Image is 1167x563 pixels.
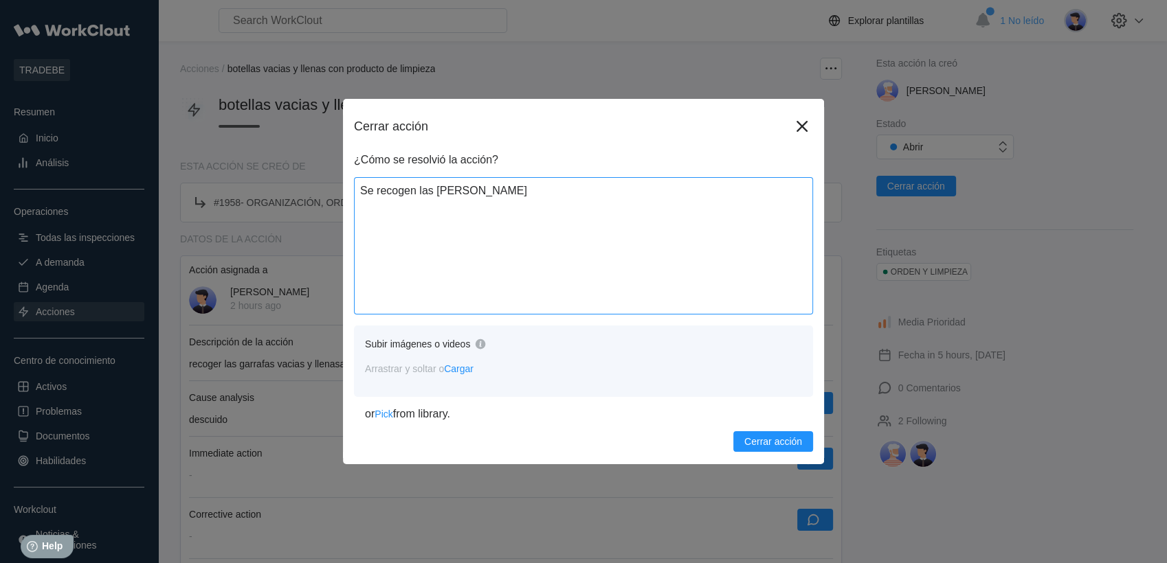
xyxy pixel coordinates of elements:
span: Cargar [444,363,474,374]
span: Arrastrar y soltar o [365,363,474,374]
div: ¿Cómo se resolvió la acción? [354,154,813,166]
div: or from library. [365,408,802,420]
span: Pick [375,409,392,420]
button: Cerrar acción [733,431,813,452]
textarea: Se recogen las [PERSON_NAME] [354,177,813,314]
span: Cerrar acción [744,437,802,446]
div: Subir imágenes o videos [365,338,470,349]
div: Cerrar acción [354,119,791,134]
